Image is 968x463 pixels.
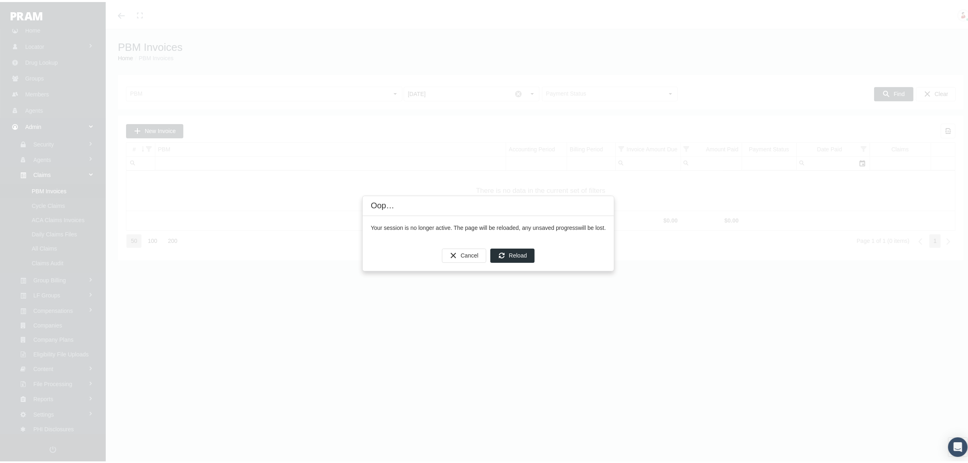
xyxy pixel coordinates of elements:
[490,247,535,261] div: Reload
[461,250,479,257] span: Cancel
[509,250,527,257] span: Reload
[578,223,606,229] b: will be lost.
[371,222,606,230] div: Your session is no longer active. The page will be reloaded, any unsaved progress
[948,435,968,455] div: Open Intercom Messenger
[442,247,486,261] div: Cancel
[371,198,396,209] div: Oops...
